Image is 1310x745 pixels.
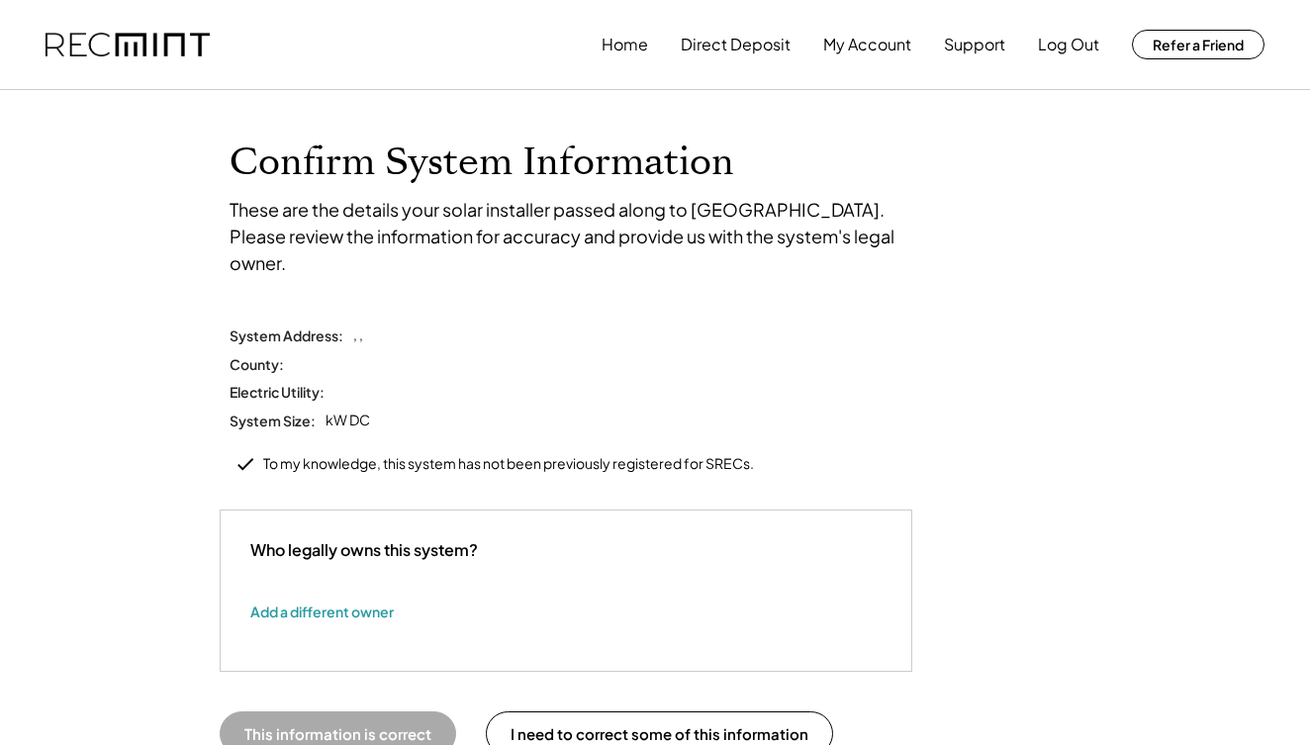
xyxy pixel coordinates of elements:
[823,25,911,64] button: My Account
[1132,30,1264,59] button: Refer a Friend
[681,25,791,64] button: Direct Deposit
[944,25,1005,64] button: Support
[230,412,316,429] div: System Size:
[230,326,343,344] div: System Address:
[602,25,648,64] button: Home
[230,383,325,401] div: Electric Utility:
[1038,25,1099,64] button: Log Out
[326,411,370,430] div: kW DC
[230,196,922,276] div: These are the details your solar installer passed along to [GEOGRAPHIC_DATA]. Please review the i...
[230,140,1080,186] h1: Confirm System Information
[230,355,284,373] div: County:
[250,540,478,561] div: Who legally owns this system?
[250,597,394,626] button: Add a different owner
[46,33,210,57] img: recmint-logotype%403x.png
[263,454,754,474] div: To my knowledge, this system has not been previously registered for SRECs.
[353,326,363,345] div: , ,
